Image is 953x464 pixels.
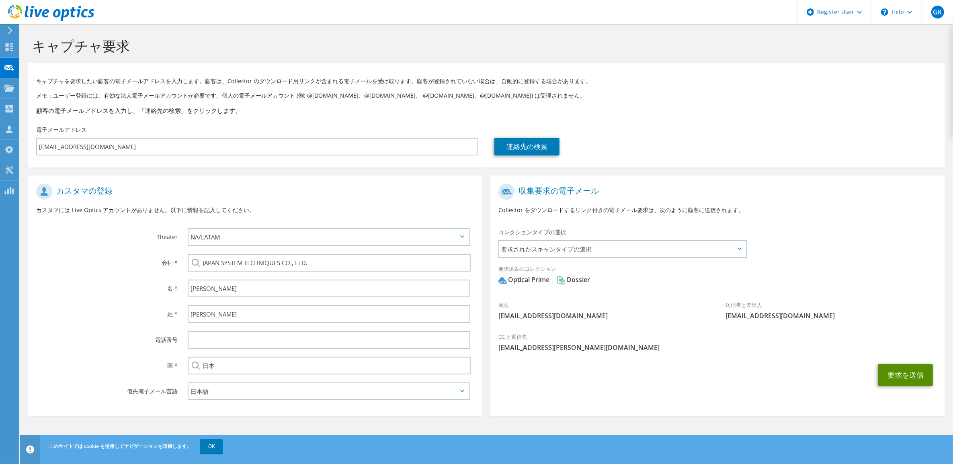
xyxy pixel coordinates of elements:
[490,260,945,292] div: 要求済みのコレクション
[881,8,888,16] svg: \n
[498,206,937,215] p: Collector をダウンロードするリンク付きの電子メール要求は、次のように顧客に送信されます。
[490,296,717,324] div: 宛先
[718,296,945,324] div: 送信者と差出人
[36,91,937,100] p: メモ：ユーザー登録には、有効な法人電子メールアカウントが必要です。個人の電子メールアカウント (例: @[DOMAIN_NAME]、@[DOMAIN_NAME]、 @[DOMAIN_NAME]、...
[200,439,223,454] a: OK
[36,77,937,86] p: キャプチャを要求したい顧客の電子メールアドレスを入力します。顧客は、Collector のダウンロード用リンクが含まれる電子メールを受け取ります。顧客が登録されていない場合は、自動的に登録する場...
[36,184,470,200] h1: カスタマの登録
[498,275,549,284] div: Optical Prime
[36,106,937,115] h3: 顧客の電子メールアドレスを入力し、「連絡先の検索」をクリックします。
[726,311,937,320] span: [EMAIL_ADDRESS][DOMAIN_NAME]
[36,331,178,344] label: 電話番号
[557,275,590,284] div: Dossier
[498,311,709,320] span: [EMAIL_ADDRESS][DOMAIN_NAME]
[32,37,937,54] h1: キャプチャ要求
[490,328,945,356] div: CC と返信先
[498,343,937,352] span: [EMAIL_ADDRESS][PERSON_NAME][DOMAIN_NAME]
[494,138,560,155] a: 連絡先の検索
[36,228,178,241] label: Theater
[36,206,474,215] p: カスタマには Live Optics アカウントがありません。以下に情報を記入してください。
[931,6,944,18] span: GK
[36,126,87,134] label: 電子メールアドレス
[878,364,933,386] button: 要求を送信
[49,443,192,450] span: このサイトでは cookie を使用してナビゲーションを追跡します。
[498,228,566,236] label: コレクションタイプの選択
[499,241,746,257] span: 要求されたスキャンタイプの選択
[36,382,178,395] label: 優先電子メール言語
[498,184,933,200] h1: 収集要求の電子メール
